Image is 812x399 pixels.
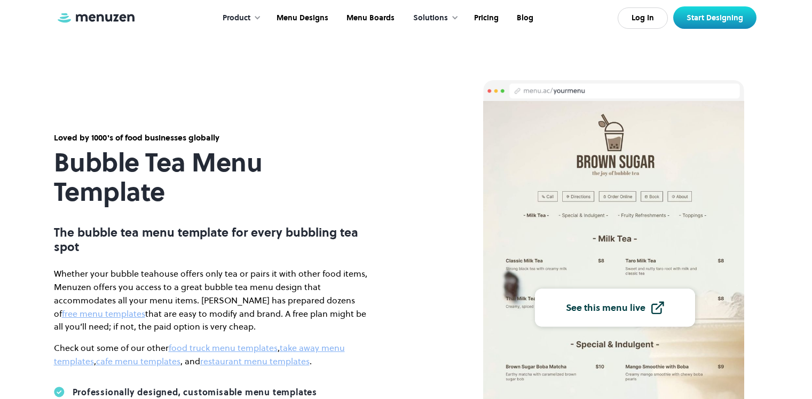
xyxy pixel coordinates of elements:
div: Solutions [403,2,464,35]
div: Product [212,2,266,35]
h1: Bubble Tea Menu Template [54,148,374,207]
div: Product [223,12,250,24]
a: Menu Designs [266,2,336,35]
a: Start Designing [673,6,756,29]
div: Loved by 1000's of food businesses globally [54,132,374,144]
p: The bubble tea menu template for every bubbling tea spot [54,225,374,254]
p: Whether your bubble teahouse offers only tea or pairs it with other food items, Menuzen offers yo... [54,267,374,333]
a: free menu templates [62,308,145,319]
p: Check out some of our other , , , and . [54,341,374,368]
a: Log In [618,7,668,29]
a: See this menu live [535,289,695,327]
a: Blog [507,2,541,35]
a: Menu Boards [336,2,403,35]
a: food truck menu templates [169,342,278,354]
div: Professionally designed, customisable menu templates [73,387,318,397]
a: restaurant menu templates [200,355,310,367]
div: See this menu live [566,303,645,312]
div: Solutions [413,12,448,24]
a: Pricing [464,2,507,35]
a: cafe menu templates [96,355,180,367]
